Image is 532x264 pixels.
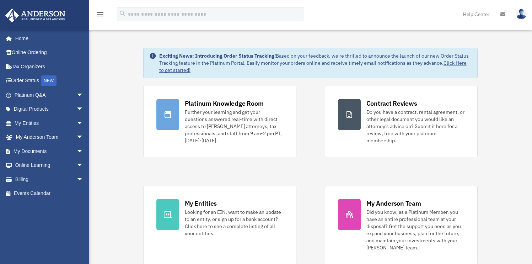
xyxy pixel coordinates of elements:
[159,60,467,73] a: Click Here to get started!
[5,74,94,88] a: Order StatusNEW
[5,158,94,173] a: Online Learningarrow_drop_down
[185,99,264,108] div: Platinum Knowledge Room
[5,130,94,144] a: My Anderson Teamarrow_drop_down
[96,12,104,19] a: menu
[5,102,94,116] a: Digital Productsarrow_drop_down
[366,208,465,251] div: Did you know, as a Platinum Member, you have an entire professional team at your disposal? Get th...
[159,52,472,74] div: Based on your feedback, we're thrilled to announce the launch of our new Order Status Tracking fe...
[76,130,91,145] span: arrow_drop_down
[5,116,94,130] a: My Entitiesarrow_drop_down
[5,186,94,201] a: Events Calendar
[76,144,91,159] span: arrow_drop_down
[185,208,283,237] div: Looking for an EIN, want to make an update to an entity, or sign up for a bank account? Click her...
[185,109,283,144] div: Further your learning and get your questions answered real-time with direct access to [PERSON_NAM...
[185,199,217,208] div: My Entities
[5,46,94,60] a: Online Ordering
[76,116,91,131] span: arrow_drop_down
[143,86,296,157] a: Platinum Knowledge Room Further your learning and get your questions answered real-time with dire...
[325,86,478,157] a: Contract Reviews Do you have a contract, rental agreement, or other legal document you would like...
[5,59,94,74] a: Tax Organizers
[366,199,421,208] div: My Anderson Team
[76,88,91,102] span: arrow_drop_down
[76,158,91,173] span: arrow_drop_down
[5,88,94,102] a: Platinum Q&Aarrow_drop_down
[3,9,68,22] img: Anderson Advisors Platinum Portal
[119,10,127,17] i: search
[5,31,91,46] a: Home
[366,99,417,108] div: Contract Reviews
[41,75,57,86] div: NEW
[5,144,94,158] a: My Documentsarrow_drop_down
[5,172,94,186] a: Billingarrow_drop_down
[76,172,91,187] span: arrow_drop_down
[159,53,276,59] strong: Exciting News: Introducing Order Status Tracking!
[366,109,465,144] div: Do you have a contract, rental agreement, or other legal document you would like an attorney's ad...
[516,9,527,19] img: User Pic
[76,102,91,117] span: arrow_drop_down
[96,10,104,19] i: menu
